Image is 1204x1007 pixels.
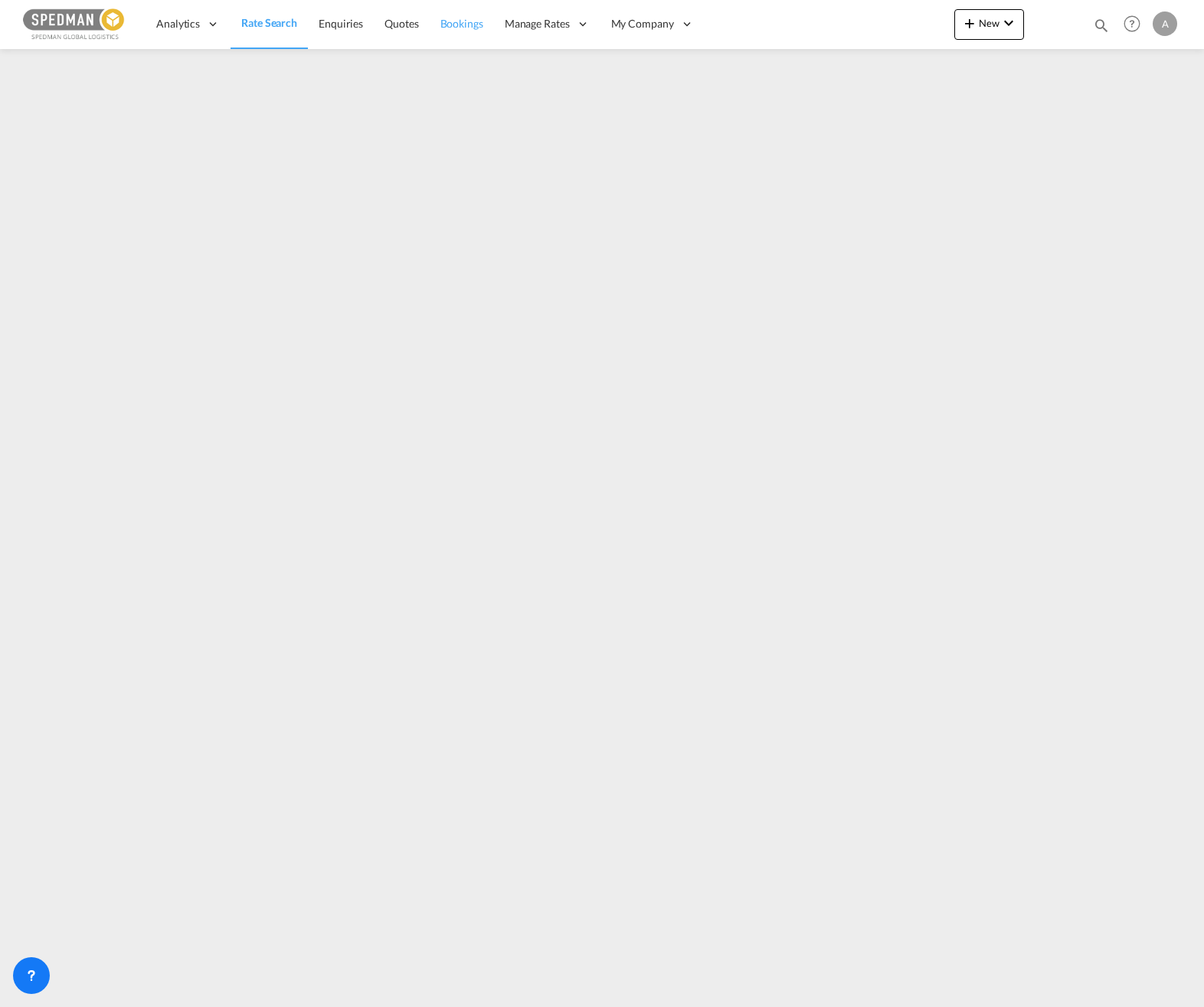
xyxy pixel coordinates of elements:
[1153,11,1177,36] div: A
[440,17,483,30] span: Bookings
[23,7,126,41] img: c12ca350ff1b11efb6b291369744d907.png
[241,16,297,29] span: Rate Search
[319,17,363,30] span: Enquiries
[960,14,979,32] md-icon: icon-plus 400-fg
[1119,11,1145,37] span: Help
[611,16,674,31] span: My Company
[960,17,1018,29] span: New
[384,17,418,30] span: Quotes
[1093,17,1110,40] div: icon-magnify
[1093,17,1110,34] md-icon: icon-magnify
[505,16,570,31] span: Manage Rates
[1119,11,1153,38] div: Help
[156,16,200,31] span: Analytics
[954,9,1024,40] button: icon-plus 400-fgNewicon-chevron-down
[1000,14,1018,32] md-icon: icon-chevron-down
